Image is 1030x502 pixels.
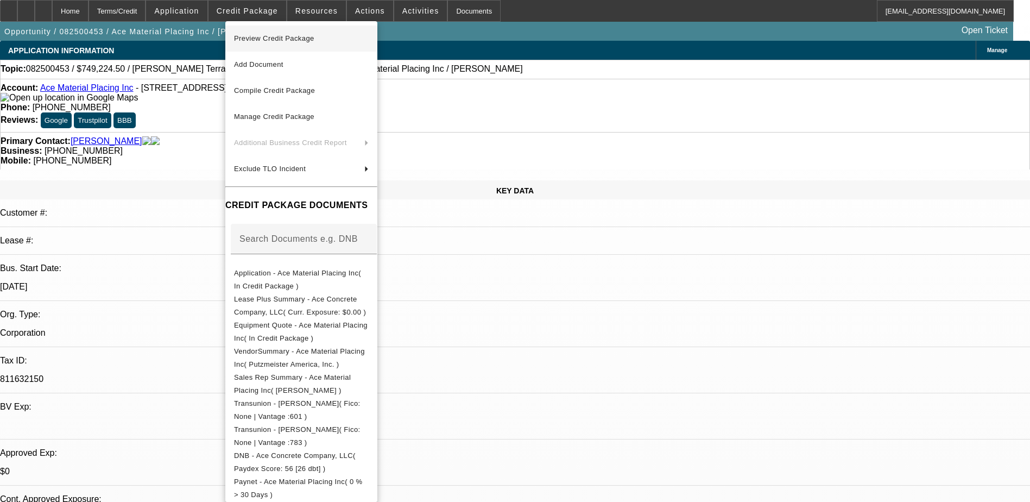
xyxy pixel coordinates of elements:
button: DNB - Ace Concrete Company, LLC( Paydex Score: 56 [26 dbt] ) [225,449,377,475]
mat-label: Search Documents e.g. DNB [239,234,358,243]
span: Paynet - Ace Material Placing Inc( 0 % > 30 Days ) [234,478,363,499]
span: Transunion - [PERSON_NAME]( Fico: None | Vantage :601 ) [234,399,361,421]
span: Transunion - [PERSON_NAME]( Fico: None | Vantage :783 ) [234,425,361,447]
button: VendorSummary - Ace Material Placing Inc( Putzmeister America, Inc. ) [225,345,377,371]
span: Add Document [234,60,283,68]
span: Application - Ace Material Placing Inc( In Credit Package ) [234,269,361,290]
span: Lease Plus Summary - Ace Concrete Company, LLC( Curr. Exposure: $0.00 ) [234,295,366,316]
button: Sales Rep Summary - Ace Material Placing Inc( Zallik, Asher ) [225,371,377,397]
span: DNB - Ace Concrete Company, LLC( Paydex Score: 56 [26 dbt] ) [234,451,356,473]
button: Transunion - Schimpf, Frank( Fico: None | Vantage :783 ) [225,423,377,449]
span: VendorSummary - Ace Material Placing Inc( Putzmeister America, Inc. ) [234,347,365,368]
button: Lease Plus Summary - Ace Concrete Company, LLC( Curr. Exposure: $0.00 ) [225,293,377,319]
h4: CREDIT PACKAGE DOCUMENTS [225,199,377,212]
span: Manage Credit Package [234,112,314,121]
span: Exclude TLO Incident [234,165,306,173]
span: Equipment Quote - Ace Material Placing Inc( In Credit Package ) [234,321,368,342]
span: Compile Credit Package [234,86,315,95]
button: Equipment Quote - Ace Material Placing Inc( In Credit Package ) [225,319,377,345]
button: Paynet - Ace Material Placing Inc( 0 % > 30 Days ) [225,475,377,501]
button: Application - Ace Material Placing Inc( In Credit Package ) [225,267,377,293]
span: Sales Rep Summary - Ace Material Placing Inc( [PERSON_NAME] ) [234,373,351,394]
button: Transunion - Lange, Jonathon( Fico: None | Vantage :601 ) [225,397,377,423]
span: Preview Credit Package [234,34,314,42]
